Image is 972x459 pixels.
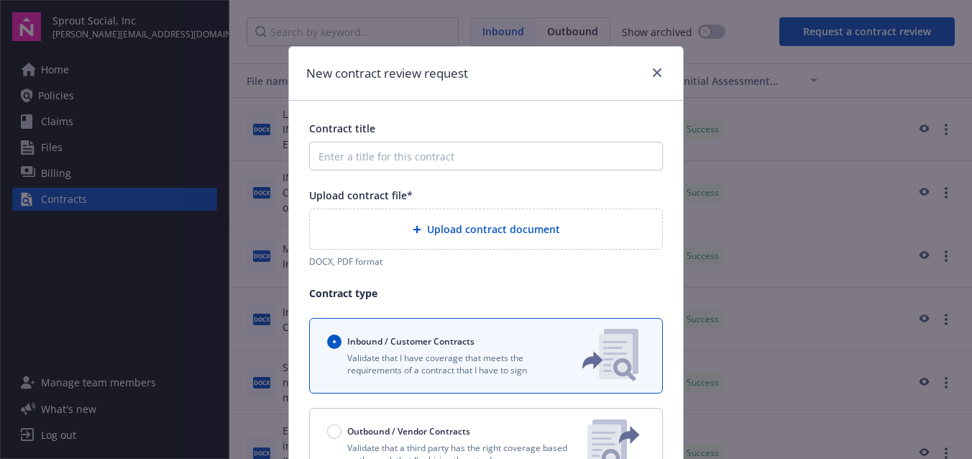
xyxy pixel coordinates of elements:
span: Contract title [309,122,375,135]
div: DOCX, PDF format [309,255,663,268]
div: Upload contract document [309,209,663,250]
span: Upload contract file* [309,188,413,202]
input: Enter a title for this contract [309,142,663,171]
h1: New contract review request [306,64,468,83]
span: Upload contract document [427,222,560,237]
a: close [648,64,666,81]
